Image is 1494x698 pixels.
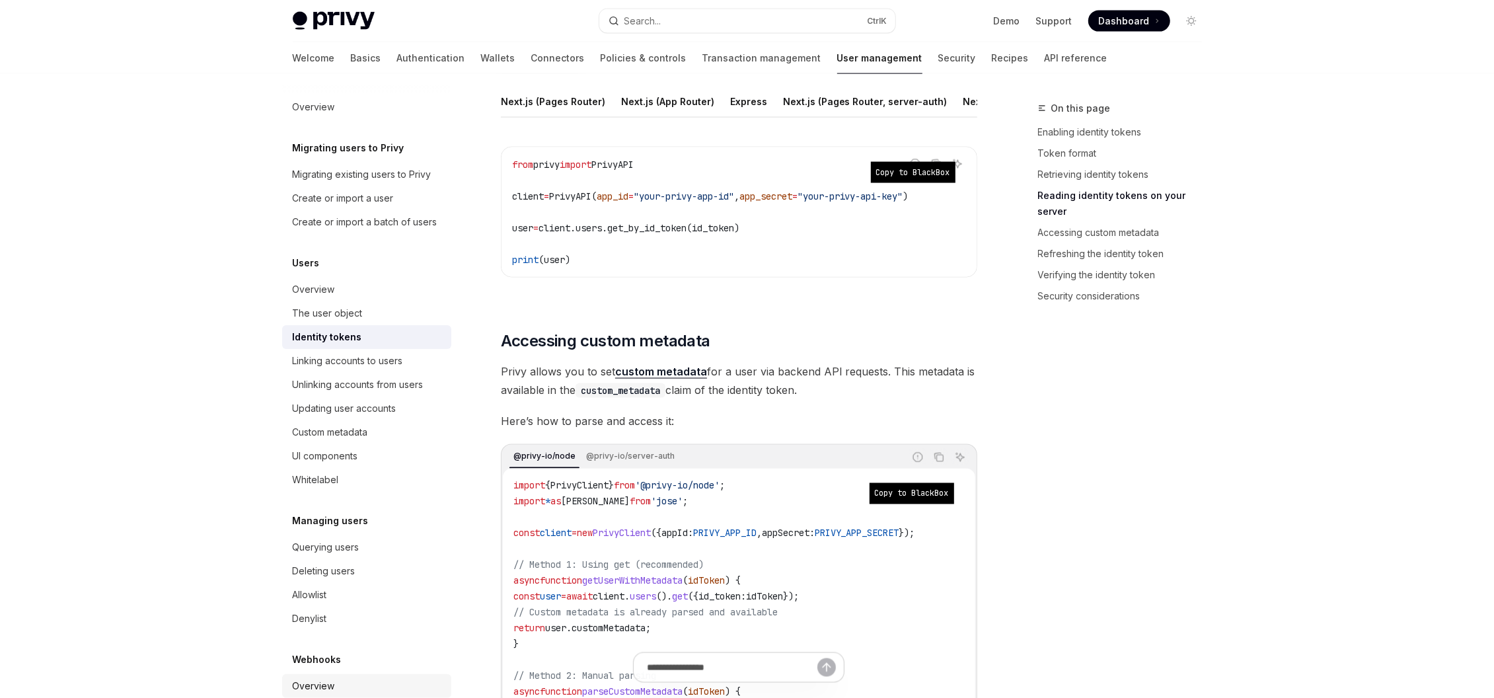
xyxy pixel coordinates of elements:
a: Create or import a user [282,186,451,210]
div: Create or import a batch of users [293,214,437,230]
span: from [614,480,635,492]
span: app_id [597,190,628,202]
span: from [630,496,651,508]
a: Updating user accounts [282,397,451,420]
span: client [540,527,572,539]
span: } [609,480,614,492]
span: import [513,496,545,508]
span: import [560,159,591,171]
span: async [513,575,540,587]
span: privy [533,159,560,171]
span: from [512,159,533,171]
span: { [545,480,550,492]
div: Search... [624,13,661,29]
span: Ctrl K [868,16,887,26]
h5: Webhooks [293,652,342,668]
span: return [513,623,545,635]
span: print [512,254,539,266]
span: getUserWithMetadata [582,575,683,587]
div: Next.js (App Router, server-auth) [963,86,1117,117]
div: @privy-io/node [509,449,579,465]
span: On this page [1051,100,1111,116]
div: Next.js (Pages Router) [501,86,605,117]
span: = [572,527,577,539]
span: client.users.get_by_id_token(id_token) [539,222,739,234]
a: Overview [282,674,451,698]
div: Updating user accounts [293,401,396,416]
h5: Migrating users to Privy [293,140,404,156]
span: '@privy-io/node' [635,480,720,492]
a: Unlinking accounts from users [282,373,451,397]
div: Whitelabel [293,472,339,488]
span: "your-privy-app-id" [634,190,734,202]
a: Overview [282,95,451,119]
a: Refreshing the identity token [1038,243,1213,264]
a: Whitelabel [282,468,451,492]
div: Express [730,86,767,117]
button: Copy to BlackBox [870,483,954,504]
span: (user) [539,254,570,266]
span: = [533,222,539,234]
a: Wallets [481,42,515,74]
a: custom metadata [615,365,707,379]
a: Welcome [293,42,335,74]
span: ; [720,480,725,492]
span: = [544,190,549,202]
span: // Custom metadata is already parsed and available [513,607,778,619]
a: Allowlist [282,583,451,607]
button: Toggle dark mode [1181,11,1202,32]
input: Ask a question... [647,652,817,681]
div: Next.js (App Router) [621,86,714,117]
span: = [792,190,798,202]
span: idToken [746,591,783,603]
div: Deleting users [293,563,355,579]
span: }); [783,591,799,603]
span: }); [899,527,915,539]
span: const [513,591,540,603]
span: [PERSON_NAME] [561,496,630,508]
a: Security [938,42,976,74]
div: UI components [293,448,358,464]
button: Ask AI [952,449,969,466]
span: idToken [688,575,725,587]
div: Allowlist [293,587,327,603]
span: Accessing custom metadata [501,330,710,352]
a: Policies & controls [601,42,687,74]
button: Open search [599,9,895,33]
span: ({ [651,527,661,539]
a: Overview [282,278,451,301]
div: The user object [293,305,363,321]
div: @privy-io/server-auth [582,449,679,465]
span: app_secret [739,190,792,202]
a: UI components [282,444,451,468]
span: new [577,527,593,539]
div: Unlinking accounts from users [293,377,424,393]
span: ; [646,623,651,635]
a: Retrieving identity tokens [1038,164,1213,185]
a: Reading identity tokens on your server [1038,185,1213,222]
a: Linking accounts to users [282,349,451,373]
button: Report incorrect code [909,449,926,466]
button: Report incorrect code [907,155,924,173]
a: Verifying the identity token [1038,264,1213,286]
span: const [513,527,540,539]
a: Identity tokens [282,325,451,349]
a: Querying users [282,535,451,559]
span: } [513,639,519,650]
span: as [550,496,561,508]
h5: Users [293,255,320,271]
span: (). [656,591,672,603]
div: Identity tokens [293,329,362,345]
span: Here’s how to parse and access it: [501,412,977,431]
a: Transaction management [702,42,821,74]
span: ( [683,575,688,587]
span: // Method 1: Using get (recommended) [513,559,704,571]
div: Overview [293,678,335,694]
div: Linking accounts to users [293,353,403,369]
span: id_token: [698,591,746,603]
h5: Managing users [293,513,369,529]
span: , [757,527,762,539]
div: Querying users [293,539,359,555]
a: Accessing custom metadata [1038,222,1213,243]
span: 'jose' [651,496,683,508]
